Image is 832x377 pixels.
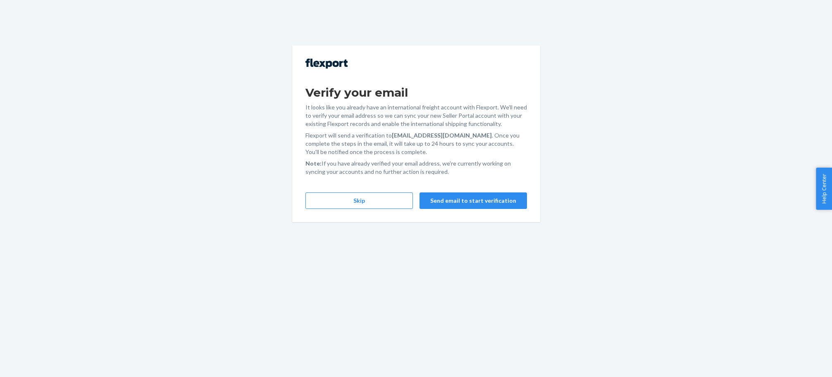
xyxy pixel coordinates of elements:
[816,168,832,210] button: Help Center
[305,103,527,128] p: It looks like you already have an international freight account with Flexport. We'll need to veri...
[305,59,348,69] img: Flexport logo
[420,192,527,209] button: Send email to start verification
[305,159,527,176] p: If you have already verified your email address, we're currently working on syncing your accounts...
[305,192,413,209] button: Skip
[392,132,492,139] strong: [EMAIL_ADDRESS][DOMAIN_NAME]
[305,131,527,156] p: Flexport will send a verification to . Once you complete the steps in the email, it will take up ...
[305,160,322,167] strong: Note:
[305,85,527,100] h1: Verify your email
